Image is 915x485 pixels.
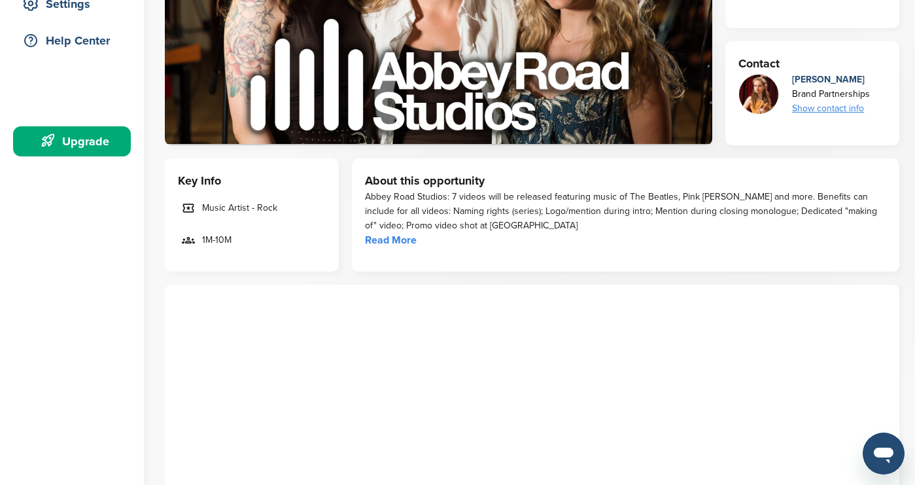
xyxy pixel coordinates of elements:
img: tab_keywords_by_traffic_grey.svg [130,76,141,86]
h3: About this opportunity [365,171,886,190]
iframe: Button to launch messaging window [863,433,905,475]
a: Upgrade [13,126,131,156]
div: Help Center [20,29,131,52]
a: Read More [365,234,417,247]
div: v 4.0.25 [37,21,64,31]
div: Domain: [DOMAIN_NAME] [34,34,144,45]
span: 1M-10M [202,233,232,247]
div: [PERSON_NAME] [792,73,870,87]
div: Keywords by Traffic [145,77,220,86]
div: Abbey Road Studios: 7 videos will be released featuring music of The Beatles, Pink [PERSON_NAME] ... [365,190,886,233]
div: Domain Overview [50,77,117,86]
img: Sina drums profile pic [739,75,778,114]
div: Brand Partnerships [792,87,870,101]
h3: Contact [738,54,886,73]
img: tab_domain_overview_orange.svg [35,76,46,86]
span: Music Artist - Rock [202,201,277,215]
img: website_grey.svg [21,34,31,45]
h3: Key Info [178,171,326,190]
a: Help Center [13,26,131,56]
div: Show contact info [792,101,870,116]
div: Upgrade [20,130,131,153]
